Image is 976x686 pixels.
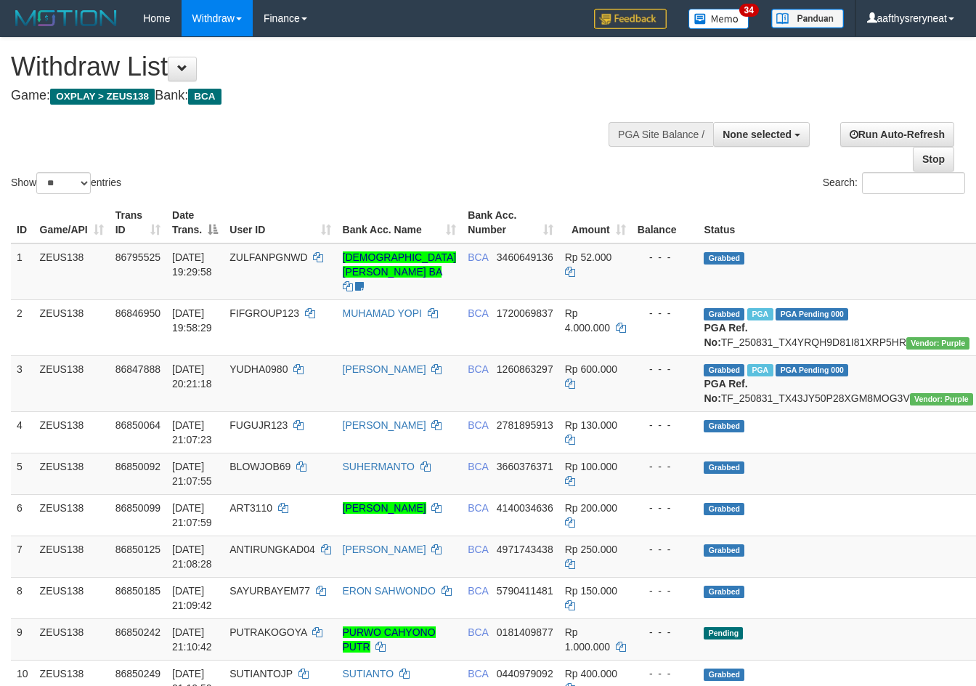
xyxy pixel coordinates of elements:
a: [PERSON_NAME] [343,544,426,555]
a: Run Auto-Refresh [840,122,954,147]
span: 86850185 [115,585,160,597]
a: [PERSON_NAME] [343,363,426,375]
span: Rp 600.000 [565,363,617,375]
div: - - - [638,306,693,320]
span: BCA [468,626,488,638]
img: Button%20Memo.svg [688,9,749,29]
span: Rp 400.000 [565,668,617,679]
span: 86850064 [115,419,160,431]
span: YUDHA0980 [229,363,288,375]
a: PURWO CAHYONO PUTR [343,626,436,653]
span: [DATE] 19:58:29 [172,307,212,334]
span: Rp 1.000.000 [565,626,610,653]
input: Search: [862,172,965,194]
a: MUHAMAD YOPI [343,307,422,319]
div: - - - [638,418,693,432]
h1: Withdraw List [11,52,636,81]
th: ID [11,202,34,243]
span: Rp 200.000 [565,502,617,514]
span: Copy 0440979092 to clipboard [497,668,553,679]
span: Copy 1720069837 to clipboard [497,307,553,319]
button: None selected [713,122,810,147]
span: ART3110 [229,502,272,514]
span: 86850249 [115,668,160,679]
span: FUGUJR123 [229,419,288,431]
a: [DEMOGRAPHIC_DATA][PERSON_NAME] BA [343,251,457,278]
span: Rp 150.000 [565,585,617,597]
th: Bank Acc. Name: activate to sort column ascending [337,202,463,243]
span: SUTIANTOJP [229,668,293,679]
span: Rp 250.000 [565,544,617,555]
span: BCA [468,544,488,555]
span: [DATE] 20:21:18 [172,363,212,390]
div: PGA Site Balance / [609,122,713,147]
span: Grabbed [704,669,744,681]
span: [DATE] 21:07:23 [172,419,212,445]
span: Grabbed [704,544,744,557]
div: - - - [638,459,693,474]
div: - - - [638,666,693,681]
span: Vendor URL: https://trx4.1velocity.biz [906,337,969,350]
span: [DATE] 21:09:42 [172,585,212,611]
span: Grabbed [704,364,744,376]
b: PGA Ref. No: [704,322,747,348]
h4: Game: Bank: [11,89,636,103]
span: Copy 5790411481 to clipboard [497,585,553,597]
span: ZULFANPGNWD [229,251,307,263]
td: ZEUS138 [34,618,110,660]
th: Balance [632,202,699,243]
td: 3 [11,355,34,411]
td: ZEUS138 [34,299,110,355]
span: BCA [468,585,488,597]
span: Vendor URL: https://trx4.1velocity.biz [910,393,973,405]
span: 86850242 [115,626,160,638]
span: BCA [468,307,488,319]
span: BCA [188,89,221,105]
a: Stop [913,147,954,171]
div: - - - [638,584,693,598]
span: [DATE] 19:29:58 [172,251,212,278]
span: Grabbed [704,252,744,265]
th: Date Trans.: activate to sort column descending [166,202,224,243]
td: 5 [11,453,34,494]
span: OXPLAY > ZEUS138 [50,89,155,105]
label: Search: [823,172,965,194]
span: [DATE] 21:10:42 [172,626,212,653]
span: Copy 4971743438 to clipboard [497,544,553,555]
td: ZEUS138 [34,536,110,577]
th: Game/API: activate to sort column ascending [34,202,110,243]
span: 86850125 [115,544,160,555]
span: BCA [468,419,488,431]
span: 86795525 [115,251,160,263]
th: User ID: activate to sort column ascending [224,202,336,243]
td: ZEUS138 [34,577,110,618]
b: PGA Ref. No: [704,378,747,404]
span: Rp 52.000 [565,251,612,263]
img: MOTION_logo.png [11,7,121,29]
th: Amount: activate to sort column ascending [559,202,632,243]
span: BCA [468,668,488,679]
span: Rp 130.000 [565,419,617,431]
span: FIFGROUP123 [229,307,299,319]
span: Rp 100.000 [565,461,617,472]
span: Copy 0181409877 to clipboard [497,626,553,638]
td: ZEUS138 [34,494,110,536]
span: 86847888 [115,363,160,375]
span: Grabbed [704,420,744,432]
span: Grabbed [704,503,744,515]
span: BCA [468,461,488,472]
td: ZEUS138 [34,355,110,411]
a: ERON SAHWONDO [343,585,436,597]
span: BCA [468,363,488,375]
div: - - - [638,501,693,515]
span: SAYURBAYEM77 [229,585,310,597]
div: - - - [638,250,693,265]
span: ANTIRUNGKAD04 [229,544,314,555]
span: Copy 2781895913 to clipboard [497,419,553,431]
td: 9 [11,618,34,660]
span: [DATE] 21:08:28 [172,544,212,570]
span: Grabbed [704,461,744,474]
span: Rp 4.000.000 [565,307,610,334]
td: 6 [11,494,34,536]
td: 1 [11,243,34,300]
